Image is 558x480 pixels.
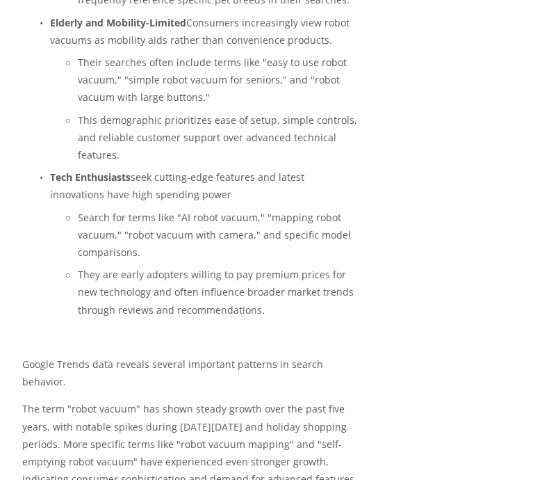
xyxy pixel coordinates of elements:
p: Search for terms like "AI robot vacuum," "mapping robot vacuum," "robot vacuum with camera," and ... [78,209,359,262]
strong: Elderly and Mobility-Limited [50,16,186,29]
p: Their searches often include terms like "easy to use robot vacuum," "simple robot vacuum for seni... [78,54,359,106]
p: Google Trends data reveals several important patterns in search behavior. [22,355,359,390]
p: seek cutting-edge features and latest innovations have high spending power [50,168,359,203]
p: They are early adopters willing to pay premium prices for new technology and often influence broa... [78,266,359,319]
p: This demographic prioritizes ease of setup, simple controls, and reliable customer support over a... [78,111,359,164]
p: Consumers increasingly view robot vacuums as mobility aids rather than convenience products. [50,14,359,49]
strong: Tech Enthusiasts [50,170,131,184]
